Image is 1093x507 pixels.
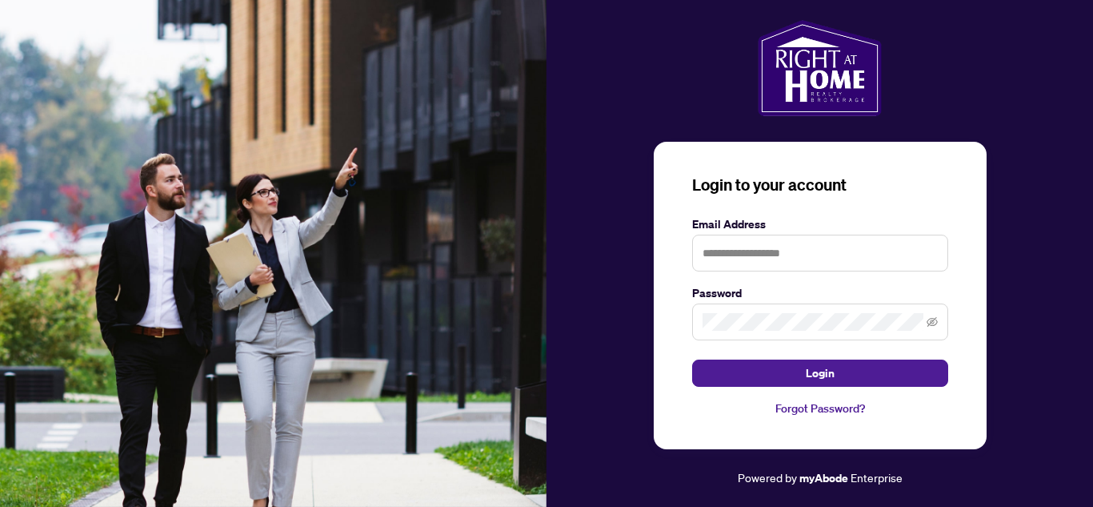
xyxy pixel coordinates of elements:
[692,284,948,302] label: Password
[692,215,948,233] label: Email Address
[851,470,903,485] span: Enterprise
[692,360,948,387] button: Login
[738,470,797,485] span: Powered by
[927,316,938,328] span: eye-invisible
[692,400,948,417] a: Forgot Password?
[799,469,848,487] a: myAbode
[806,360,835,386] span: Login
[758,20,882,116] img: ma-logo
[692,174,948,196] h3: Login to your account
